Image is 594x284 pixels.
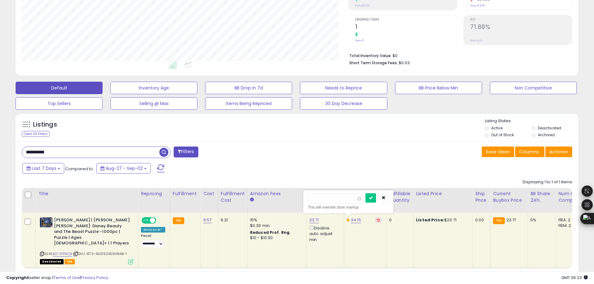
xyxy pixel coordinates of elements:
[53,251,72,257] a: B074TP1KQB
[141,190,167,197] div: Repricing
[490,82,577,94] button: Non Competitive
[96,163,151,174] button: Aug-27 - Sep-02
[416,217,444,223] b: Listed Price:
[416,190,470,197] div: Listed Price
[558,190,581,204] div: Num of Comp.
[32,165,56,171] span: Last 7 Days
[355,18,457,22] span: Ordered Items
[470,23,572,32] h2: 71.89%
[141,234,165,248] div: Preset:
[110,82,197,94] button: Inventory Age
[38,190,136,197] div: Title
[106,165,143,171] span: Aug-27 - Sep-02
[250,235,302,241] div: $10 - $10.90
[355,39,364,42] small: Prev: 0
[308,204,389,210] div: This will override store markup
[250,223,302,229] div: $0.30 min
[389,190,411,204] div: Fulfillable Quantity
[470,18,572,22] span: ROI
[475,217,485,223] div: 0.00
[16,97,103,110] button: Top Sellers
[22,163,64,174] button: Last 7 Days
[475,190,488,204] div: Ship Price
[6,275,108,281] div: seller snap | |
[349,51,567,59] li: $0
[538,132,555,137] label: Archived
[349,53,392,58] b: Total Inventory Value:
[558,223,579,229] div: FBM: 2
[81,275,108,281] a: Privacy Policy
[538,125,561,131] label: Deactivated
[545,147,572,157] button: Actions
[65,259,75,264] span: FBA
[395,82,482,94] button: BB Price Below Min
[399,60,410,66] span: $0.03
[40,217,133,263] div: ASIN:
[65,166,94,172] span: Compared to:
[16,82,103,94] button: Default
[519,149,539,155] span: Columns
[203,217,212,223] a: 9.57
[205,82,292,94] button: BB Drop in 7d
[351,217,361,223] a: 34.15
[221,217,243,223] div: 6.21
[349,60,398,65] b: Short Term Storage Fees:
[173,190,198,197] div: Fulfillment
[561,275,588,281] span: 2025-09-10 06:23 GMT
[110,97,197,110] button: Selling @ Max
[205,97,292,110] button: Items Being Repriced
[300,82,387,94] button: Needs to Reprice
[309,224,339,243] div: Disable auto adjust min
[6,275,29,281] strong: Copyright
[141,227,165,233] div: Amazon AI *
[53,275,80,281] a: Terms of Use
[173,217,184,224] small: FBA
[250,190,304,197] div: Amazon Fees
[22,131,50,137] div: Clear All Filters
[493,217,505,224] small: FBA
[221,190,245,204] div: Fulfillment Cost
[506,217,516,223] span: 23.71
[355,23,457,32] h2: 1
[250,197,254,203] small: Amazon Fees.
[203,190,215,197] div: Cost
[355,4,370,7] small: Prev: $0.00
[33,120,57,129] h5: Listings
[482,147,514,157] button: Save View
[54,217,130,248] b: [PERSON_NAME] | [PERSON_NAME] [PERSON_NAME]: Disney Beauty and The Beast Puzzle -1000pc | Puzzle ...
[389,217,408,223] div: 0
[485,118,578,124] p: Listing States:
[523,179,572,185] div: Displaying 1 to 1 of 1 items
[309,217,319,223] a: 23.71
[491,125,503,131] label: Active
[40,259,64,264] span: All listings that are unavailable for purchase on Amazon for any reason other than out-of-stock
[470,39,482,42] small: Prev: N/A
[491,132,514,137] label: Out of Stock
[250,230,291,235] b: Reduced Prof. Rng.
[40,217,52,227] img: 61DlQ-YUH1L._SL40_.jpg
[73,251,127,256] span: | SKU: X173-4001504594848-1
[250,217,302,223] div: 15%
[142,218,150,223] span: ON
[377,219,380,222] i: Revert to store-level Dynamic Max Price
[530,217,551,223] div: 5%
[416,217,468,223] div: $23.71
[530,190,553,204] div: BB Share 24h.
[493,190,525,204] div: Current Buybox Price
[300,97,387,110] button: 30 Day Decrease
[174,147,198,157] button: Filters
[155,218,165,223] span: OFF
[515,147,544,157] button: Columns
[470,4,485,7] small: Prev: 6.57%
[347,218,349,222] i: This overrides the store level Dynamic Max Price for this listing
[558,217,579,223] div: FBA: 2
